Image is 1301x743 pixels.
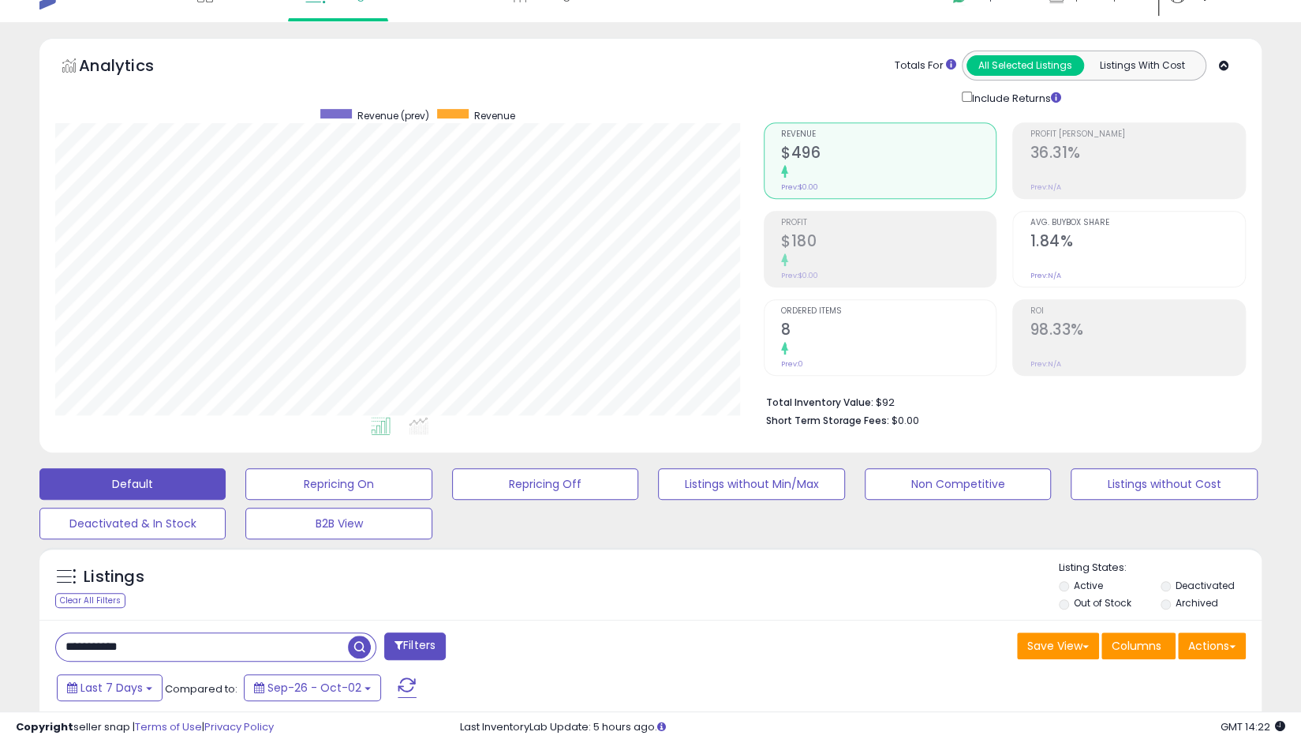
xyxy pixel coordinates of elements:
[1030,359,1060,369] small: Prev: N/A
[204,719,274,734] a: Privacy Policy
[1030,321,1245,342] h2: 98.33%
[781,307,996,316] span: Ordered Items
[781,271,818,280] small: Prev: $0.00
[1176,579,1235,592] label: Deactivated
[1030,271,1060,280] small: Prev: N/A
[658,468,844,500] button: Listings without Min/Max
[1178,632,1246,659] button: Actions
[39,508,226,539] button: Deactivated & In Stock
[1017,632,1099,659] button: Save View
[55,593,125,608] div: Clear All Filters
[766,414,889,427] b: Short Term Storage Fees:
[1059,561,1262,576] p: Listing States:
[84,566,144,588] h5: Listings
[1071,468,1257,500] button: Listings without Cost
[135,719,202,734] a: Terms of Use
[1074,596,1131,610] label: Out of Stock
[781,219,996,227] span: Profit
[384,632,446,660] button: Filters
[1030,182,1060,192] small: Prev: N/A
[766,392,1234,411] li: $92
[966,55,1084,76] button: All Selected Listings
[57,674,163,701] button: Last 7 Days
[781,144,996,165] h2: $496
[865,468,1051,500] button: Non Competitive
[474,109,515,122] span: Revenue
[39,468,226,500] button: Default
[1083,55,1201,76] button: Listings With Cost
[766,396,873,409] b: Total Inventory Value:
[1221,719,1285,734] span: 2025-10-10 14:22 GMT
[1074,579,1103,592] label: Active
[16,720,274,735] div: seller snap | |
[781,182,818,192] small: Prev: $0.00
[357,109,429,122] span: Revenue (prev)
[16,719,73,734] strong: Copyright
[892,413,919,428] span: $0.00
[267,680,361,696] span: Sep-26 - Oct-02
[1030,219,1245,227] span: Avg. Buybox Share
[245,468,432,500] button: Repricing On
[1030,307,1245,316] span: ROI
[460,720,1285,735] div: Last InventoryLab Update: 5 hours ago.
[781,321,996,342] h2: 8
[165,681,237,696] span: Compared to:
[80,680,143,696] span: Last 7 Days
[1030,130,1245,139] span: Profit [PERSON_NAME]
[244,674,381,701] button: Sep-26 - Oct-02
[895,58,956,73] div: Totals For
[245,508,432,539] button: B2B View
[950,88,1080,107] div: Include Returns
[1030,144,1245,165] h2: 36.31%
[781,232,996,253] h2: $180
[1030,232,1245,253] h2: 1.84%
[1101,632,1176,659] button: Columns
[79,54,185,81] h5: Analytics
[1176,596,1218,610] label: Archived
[781,130,996,139] span: Revenue
[781,359,803,369] small: Prev: 0
[1112,638,1161,654] span: Columns
[452,468,638,500] button: Repricing Off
